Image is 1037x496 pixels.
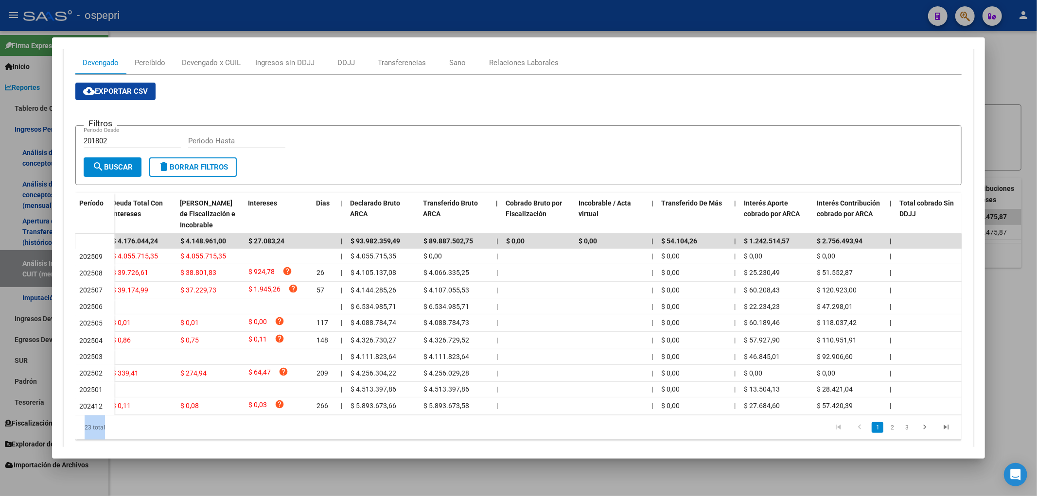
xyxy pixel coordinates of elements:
[648,193,657,236] datatable-header-cell: |
[496,269,498,276] span: |
[419,193,492,236] datatable-header-cell: Transferido Bruto ARCA
[652,237,654,245] span: |
[282,266,292,276] i: help
[378,57,426,68] div: Transferencias
[423,402,469,410] span: $ 5.893.673,58
[341,252,342,260] span: |
[316,269,324,276] span: 26
[79,386,103,393] span: 202501
[158,163,228,171] span: Borrar Filtros
[730,193,740,236] datatable-header-cell: |
[79,369,103,377] span: 202502
[83,85,95,97] mat-icon: cloud_download
[112,336,131,344] span: $ 0,86
[662,353,680,360] span: $ 0,00
[112,199,163,218] span: Deuda Total Con Intereses
[899,199,954,218] span: Total cobrado Sin DDJJ
[735,303,736,310] span: |
[744,319,780,326] span: $ 60.189,46
[112,369,139,377] span: $ 339,41
[423,319,469,326] span: $ 4.088.784,73
[423,237,473,245] span: $ 89.887.502,75
[341,303,342,310] span: |
[735,336,736,344] span: |
[901,422,913,433] a: 3
[890,336,892,344] span: |
[316,336,328,344] span: 148
[248,367,271,380] span: $ 64,47
[92,161,104,172] mat-icon: search
[890,252,892,260] span: |
[735,353,736,360] span: |
[652,385,653,393] span: |
[248,284,281,297] span: $ 1.945,26
[180,286,216,294] span: $ 37.229,73
[496,353,498,360] span: |
[735,402,736,410] span: |
[83,57,119,68] div: Devengado
[890,353,892,360] span: |
[341,369,342,377] span: |
[817,353,853,360] span: $ 92.906,60
[662,402,680,410] span: $ 0,00
[744,237,790,245] span: $ 1.242.514,57
[79,353,103,360] span: 202503
[351,269,396,276] span: $ 4.105.137,08
[288,284,298,293] i: help
[662,336,680,344] span: $ 0,00
[886,422,898,433] a: 2
[341,353,342,360] span: |
[496,336,498,344] span: |
[79,199,104,207] span: Período
[180,336,199,344] span: $ 0,75
[735,369,736,377] span: |
[135,57,165,68] div: Percibido
[817,369,836,377] span: $ 0,00
[735,252,736,260] span: |
[112,269,148,276] span: $ 39.726,61
[279,367,288,376] i: help
[506,237,525,245] span: $ 0,00
[180,237,226,245] span: $ 4.148.961,00
[735,237,737,245] span: |
[346,193,419,236] datatable-header-cell: Declarado Bruto ARCA
[652,402,653,410] span: |
[502,193,575,236] datatable-header-cell: Cobrado Bruto por Fiscalización
[890,199,892,207] span: |
[886,193,896,236] datatable-header-cell: |
[662,369,680,377] span: $ 0,00
[112,237,158,245] span: $ 4.176.044,24
[255,57,315,68] div: Ingresos sin DDJJ
[652,319,653,326] span: |
[744,286,780,294] span: $ 60.208,43
[423,252,442,260] span: $ 0,00
[79,337,103,344] span: 202504
[351,369,396,377] span: $ 4.256.304,22
[341,319,342,326] span: |
[275,334,284,343] i: help
[112,319,131,326] span: $ 0,01
[180,269,216,276] span: $ 38.801,83
[817,402,853,410] span: $ 57.420,39
[108,193,176,236] datatable-header-cell: Deuda Total Con Intereses
[872,422,883,433] a: 1
[652,303,653,310] span: |
[341,286,342,294] span: |
[850,422,869,433] a: go to previous page
[496,237,498,245] span: |
[496,286,498,294] span: |
[449,57,466,68] div: Sano
[84,118,117,129] h3: Filtros
[652,269,653,276] span: |
[351,303,396,310] span: $ 6.534.985,71
[423,369,469,377] span: $ 4.256.029,28
[890,369,892,377] span: |
[351,336,396,344] span: $ 4.326.730,27
[248,199,277,207] span: Intereses
[180,199,235,229] span: [PERSON_NAME] de Fiscalización e Incobrable
[316,199,330,207] span: Dias
[83,87,148,96] span: Exportar CSV
[652,369,653,377] span: |
[248,266,275,279] span: $ 924,78
[275,316,284,326] i: help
